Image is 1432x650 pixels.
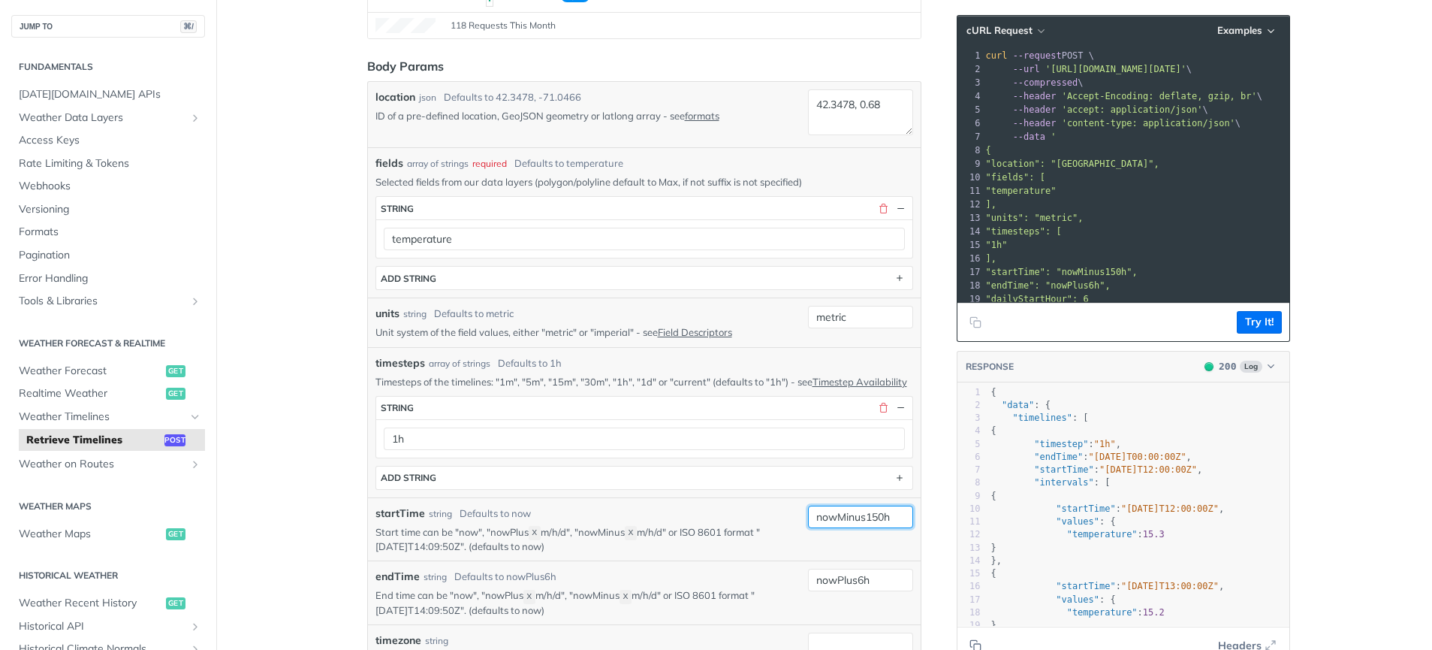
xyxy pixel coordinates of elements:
[180,20,197,33] span: ⌘/
[11,221,205,243] a: Formats
[472,157,507,171] div: required
[1094,439,1116,449] span: "1h"
[957,580,981,593] div: 16
[381,203,414,214] div: string
[991,568,996,579] span: {
[991,400,1051,410] span: : {
[11,268,205,290] a: Error Handling
[957,198,983,211] div: 12
[1013,77,1078,88] span: --compressed
[986,172,1045,183] span: "fields": [
[1056,594,1099,605] span: "values"
[894,201,908,215] button: Hide
[986,118,1241,128] span: \
[957,399,981,412] div: 2
[1237,311,1282,334] button: Try It!
[1045,64,1186,74] span: '[URL][DOMAIN_NAME][DATE]'
[957,606,981,619] div: 18
[375,569,420,585] label: endTime
[991,387,996,398] span: {
[629,528,634,539] span: X
[957,157,983,171] div: 9
[11,107,205,129] a: Weather Data LayersShow subpages for Weather Data Layers
[957,265,983,279] div: 17
[375,375,913,388] p: Timesteps of the timelines: "1m", "5m", "15m", "30m", "1h", "1d" or "current" (defaults to "1h") ...
[19,110,185,125] span: Weather Data Layers
[986,226,1062,237] span: "timesteps": [
[957,89,983,103] div: 4
[986,240,1008,250] span: "1h"
[957,425,981,437] div: 4
[375,355,425,371] span: timesteps
[986,253,996,264] span: ],
[375,325,802,339] p: Unit system of the field values, either "metric" or "imperial" - see
[957,619,981,632] div: 19
[19,294,185,309] span: Tools & Libraries
[451,19,556,32] span: 118 Requests This Month
[19,527,162,542] span: Weather Maps
[19,386,162,401] span: Realtime Weather
[1212,23,1282,38] button: Examples
[991,464,1203,475] span: : ,
[1143,607,1165,618] span: 15.2
[991,491,996,501] span: {
[877,201,891,215] button: Delete
[11,360,205,382] a: Weather Forecastget
[957,594,981,606] div: 17
[189,411,201,423] button: Hide subpages for Weather Timelines
[11,290,205,313] a: Tools & LibrariesShow subpages for Tools & Libraries
[957,528,981,541] div: 12
[375,633,421,648] label: timezone
[19,133,201,148] span: Access Keys
[532,528,537,539] span: X
[957,116,983,130] div: 6
[877,401,891,415] button: Delete
[991,581,1225,591] span: : ,
[986,77,1084,88] span: \
[957,464,981,476] div: 7
[1013,91,1057,101] span: --header
[425,634,448,648] div: string
[1034,477,1093,488] span: "intervals"
[375,109,802,122] p: ID of a pre-defined location, GeoJSON geometry or latlong array - see
[957,555,981,567] div: 14
[991,439,1122,449] span: : ,
[11,382,205,405] a: Realtime Weatherget
[375,506,425,522] label: startTime
[986,50,1095,61] span: POST \
[19,156,201,171] span: Rate Limiting & Tokens
[957,238,983,252] div: 15
[19,410,185,425] span: Weather Timelines
[991,555,1002,566] span: },
[1217,24,1262,37] span: Examples
[1013,50,1062,61] span: --request
[11,337,205,350] h2: Weather Forecast & realtime
[986,159,1159,169] span: "location": "[GEOGRAPHIC_DATA]",
[957,490,981,503] div: 9
[991,452,1192,462] span: : ,
[957,279,983,292] div: 18
[991,620,996,630] span: }
[986,267,1138,277] span: "startTime": "nowMinus150h",
[986,50,1008,61] span: curl
[11,523,205,546] a: Weather Mapsget
[375,89,415,105] label: location
[11,500,205,513] h2: Weather Maps
[894,401,908,415] button: Hide
[1013,132,1045,142] span: --data
[986,294,1089,304] span: "dailyStartHour": 6
[19,457,185,472] span: Weather on Routes
[19,202,201,217] span: Versioning
[623,591,629,602] span: X
[1219,361,1236,372] span: 200
[189,621,201,633] button: Show subpages for Historical API
[957,503,981,515] div: 10
[381,273,436,284] div: ADD string
[1121,503,1219,514] span: "[DATE]T12:00:00Z"
[460,506,531,522] div: Defaults to now
[419,91,436,104] div: json
[1121,581,1219,591] span: "[DATE]T13:00:00Z"
[166,365,185,377] span: get
[189,458,201,470] button: Show subpages for Weather on Routes
[189,295,201,307] button: Show subpages for Tools & Libraries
